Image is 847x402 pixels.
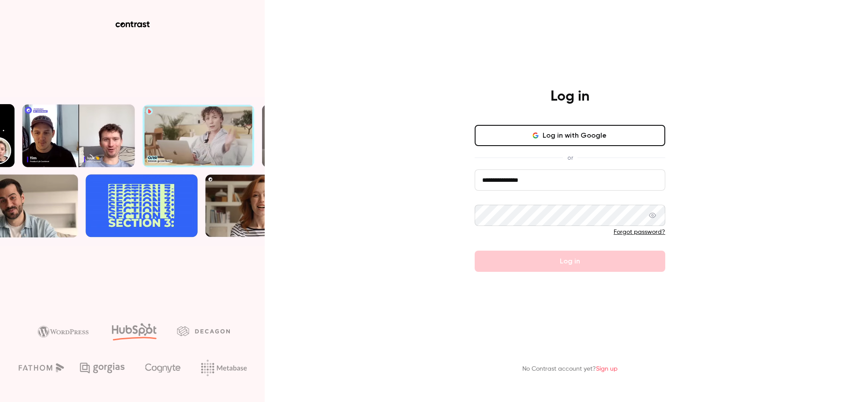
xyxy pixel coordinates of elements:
h4: Log in [551,88,589,105]
p: No Contrast account yet? [522,364,618,374]
a: Sign up [596,366,618,372]
img: decagon [177,326,230,336]
span: or [563,153,577,162]
button: Log in with Google [475,125,665,146]
a: Forgot password? [614,229,665,235]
